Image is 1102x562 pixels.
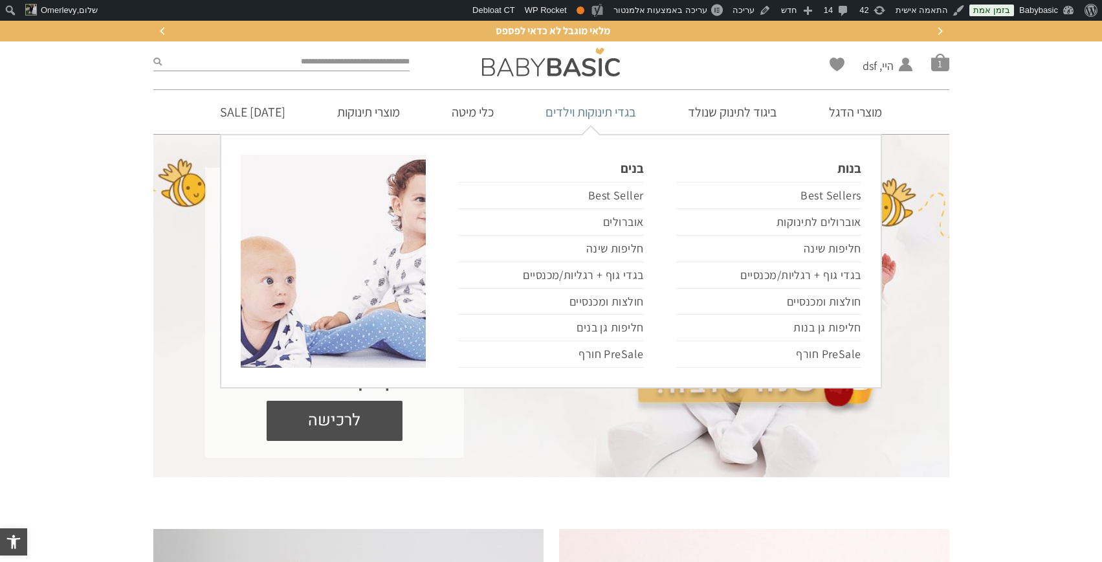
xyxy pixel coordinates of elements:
span: לרכישה [276,401,393,441]
a: חליפות שינה [458,236,643,262]
a: אוברולים לתינוקות [676,209,861,236]
a: בגדי גוף + רגליות/מכנסיים [676,262,861,289]
a: בנות [676,155,861,182]
a: סל קניות1 [931,53,949,71]
a: לרכישה [267,401,402,441]
a: ביגוד לתינוק שנולד [668,90,797,134]
span: Omerlevy [41,5,77,15]
a: PreSale חורף [458,341,643,368]
a: חולצות ומכנסיים [676,289,861,315]
a: בגדי גוף + רגליות/מכנסיים [458,262,643,289]
a: בגדי תינוקות וילדים [526,90,656,134]
a: Best Sellers [676,182,861,209]
a: Best Seller [458,182,643,209]
button: Previous [153,21,173,41]
a: PreSale חורף [676,341,861,368]
a: מוצרי תינוקות [318,90,419,134]
a: אוברולים [458,209,643,236]
span: Wishlist [830,58,844,76]
a: Wishlist [830,58,844,71]
a: חליפות גן בנים [458,315,643,341]
button: Next [930,21,949,41]
a: חליפות גן בנות [676,315,861,341]
div: תקין [577,6,584,14]
a: חולצות ומכנסיים [458,289,643,315]
a: [DATE] SALE [201,90,305,134]
a: בנים [458,155,643,182]
a: בזמן אמת [969,5,1014,16]
a: כלי מיטה [432,90,513,134]
span: מלאי מוגבל לא כדאי לפספס [496,24,610,38]
span: סל קניות [931,53,949,71]
span: החשבון שלי [863,74,894,91]
a: מוצרי הדגל [810,90,901,134]
img: Baby Basic בגדי תינוקות וילדים אונליין [482,48,620,76]
a: חליפות שינה [676,236,861,262]
span: עריכה באמצעות אלמנטור [613,5,707,15]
